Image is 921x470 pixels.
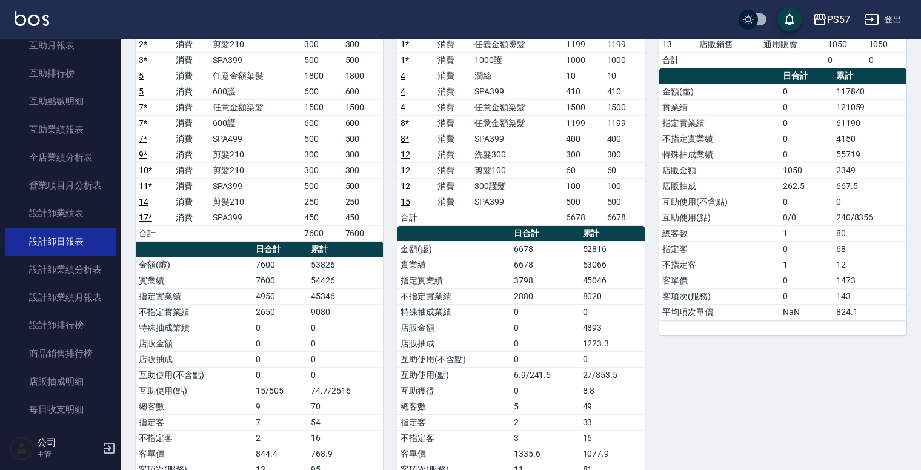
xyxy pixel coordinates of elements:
a: 互助點數明細 [5,87,116,115]
td: 300 [342,162,383,178]
td: 不指定實業績 [397,288,511,304]
td: 500 [604,194,645,210]
td: 剪髮100 [471,162,563,178]
td: 600 [301,115,342,131]
a: 4 [401,102,405,112]
td: 7600 [253,257,308,273]
td: 0 [780,194,833,210]
td: 0 [253,351,308,367]
td: 16 [308,430,383,446]
th: 日合計 [780,68,833,84]
td: 53826 [308,257,383,273]
td: 實業績 [136,273,253,288]
td: 250 [301,194,342,210]
td: 指定客 [136,414,253,430]
td: 消費 [173,178,210,194]
td: 指定實業績 [136,288,253,304]
td: 客單價 [659,273,780,288]
td: 消費 [434,131,471,147]
td: 金額(虛) [397,241,511,257]
td: 500 [342,131,383,147]
td: 45046 [580,273,645,288]
td: 總客數 [136,399,253,414]
th: 累計 [580,226,645,242]
td: 消費 [173,194,210,210]
td: 3 [511,430,580,446]
td: 667.5 [833,178,906,194]
td: 9080 [308,304,383,320]
td: 消費 [434,178,471,194]
td: 1199 [563,36,603,52]
td: 600護 [210,115,301,131]
td: 300 [301,36,342,52]
a: 設計師業績分析表 [5,256,116,283]
td: 0 [511,351,580,367]
img: Logo [15,11,49,26]
td: 844.4 [253,446,308,462]
td: 3798 [511,273,580,288]
td: 2 [253,430,308,446]
td: 1 [780,225,833,241]
td: 通用販賣 [760,36,825,52]
td: 不指定客 [397,430,511,446]
a: 互助業績報表 [5,116,116,144]
td: 0 [308,336,383,351]
td: 客項次(服務) [659,288,780,304]
td: 潤絲 [471,68,563,84]
td: 任意金額染髮 [471,99,563,115]
td: 1500 [563,99,603,115]
a: 12 [401,165,410,175]
td: 240/8356 [833,210,906,225]
td: 7600 [301,225,342,241]
td: 互助使用(點) [397,367,511,383]
td: 消費 [173,147,210,162]
td: SPA399 [471,194,563,210]
td: 0 [825,52,865,68]
td: 500 [563,194,603,210]
td: 任義金額燙髮 [471,36,563,52]
td: 300 [342,36,383,52]
td: 0 [308,351,383,367]
td: 60 [604,162,645,178]
td: 消費 [434,52,471,68]
a: 收支分類明細表 [5,423,116,451]
td: 1500 [604,99,645,115]
td: 0 [253,367,308,383]
td: 2880 [511,288,580,304]
td: 55719 [833,147,906,162]
td: 店販金額 [136,336,253,351]
td: 消費 [434,147,471,162]
td: 49 [580,399,645,414]
td: 實業績 [659,99,780,115]
a: 互助月報表 [5,31,116,59]
td: 客單價 [397,446,511,462]
td: 1199 [563,115,603,131]
td: 60 [563,162,603,178]
td: 特殊抽成業績 [659,147,780,162]
td: 27/853.5 [580,367,645,383]
a: 設計師日報表 [5,228,116,256]
td: 客單價 [136,446,253,462]
td: 互助使用(不含點) [397,351,511,367]
td: 0 [866,52,906,68]
td: 1800 [301,68,342,84]
td: 1223.3 [580,336,645,351]
td: 洗髮300 [471,147,563,162]
td: 指定客 [397,414,511,430]
td: 410 [563,84,603,99]
a: 12 [401,181,410,191]
td: 1800 [342,68,383,84]
td: SPA399 [210,178,301,194]
button: save [777,7,802,31]
td: 0 [780,115,833,131]
td: 600 [342,84,383,99]
td: 任意金額染髮 [210,99,301,115]
td: 262.5 [780,178,833,194]
td: 121059 [833,99,906,115]
td: 實業績 [397,257,511,273]
td: 0 [780,84,833,99]
td: 52816 [580,241,645,257]
a: 4 [401,71,405,81]
a: 全店業績分析表 [5,144,116,171]
td: 店販金額 [397,320,511,336]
